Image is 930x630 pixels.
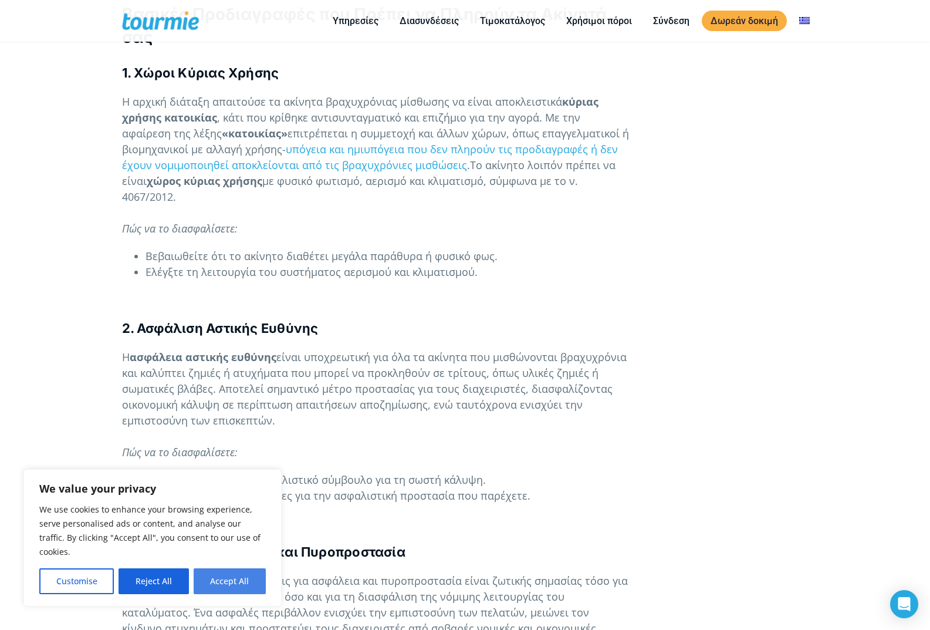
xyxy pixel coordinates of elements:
[39,481,266,496] p: We value your privacy
[146,473,486,487] span: Συμβουλευτείτε έναν ασφαλιστικό σύμβουλο για τη σωστή κάλυψη.
[122,221,238,235] span: Πώς να το διασφαλίσετε:
[471,14,554,28] a: Τιμοκατάλογος
[122,142,618,172] a: υπόγεια και ημιυπόγεια που δεν πληρούν τις προδιαγραφές ή δεν έχουν νομιμοποιηθεί αποκλείονται απ...
[324,14,387,28] a: Υπηρεσίες
[194,568,266,594] button: Accept All
[39,568,114,594] button: Customise
[122,95,562,109] span: Η αρχική διάταξη απαιτούσε τα ακίνητα βραχυχρόνιας μίσθωσης να είναι αποκλειστικά
[39,503,266,559] p: We use cookies to enhance your browsing experience, serve personalised ads or content, and analys...
[122,174,578,204] span: με φυσικό φωτισμό, αερισμό και κλιματισμό, σύμφωνα με το ν. 4067/2012.
[467,158,470,172] span: .
[122,110,580,140] span: , κάτι που κρίθηκε αντισυνταγματικό και επιζήμιο για την αγορά. Με την αφαίρεση της λέξης
[122,321,319,336] b: 2. Ασφάλιση Αστικής Ευθύνης
[122,350,627,427] span: είναι υποχρεωτική για όλα τα ακίνητα που μισθώνονται βραχυχρόνια και καλύπτει ζημιές ή ατυχήματα ...
[146,488,530,503] span: Ενημερώστε τους επισκέπτες για την ασφαλιστική προστασία που παρέχετε.
[890,590,918,618] div: Open Intercom Messenger
[557,14,641,28] a: Χρήσιμοι πόροι
[122,445,238,459] span: Πώς να το διασφαλίσετε:
[146,249,498,263] span: Βεβαιωθείτε ότι το ακίνητο διαθέτει μεγάλα παράθυρα ή φυσικό φως.
[644,14,698,28] a: Σύνδεση
[119,568,188,594] button: Reject All
[122,65,279,80] b: 1. Χώροι Κύριας Χρήσης
[122,126,629,156] span: επιτρέπεται η συμμετοχή και άλλων χώρων, όπως επαγγελματικοί ή βιομηχανικοί με αλλαγή χρήσης-
[122,350,130,364] span: Η
[702,11,787,31] a: Δωρεάν δοκιμή
[146,265,478,279] span: Ελέγξτε τη λειτουργία του συστήματος αερισμού και κλιματισμού.
[147,174,262,188] b: χώρος κύριας χρήσης
[391,14,468,28] a: Διασυνδέσεις
[130,350,276,364] b: ασφάλεια αστικής ευθύνης
[222,126,288,140] b: «κατοικίας»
